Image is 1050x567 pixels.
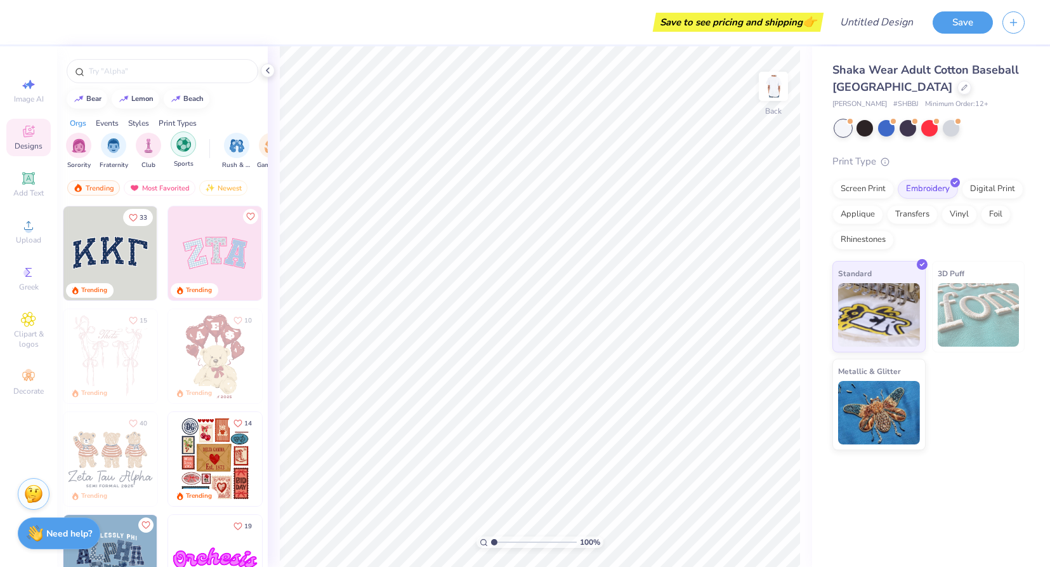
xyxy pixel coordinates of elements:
[100,161,128,170] span: Fraternity
[136,133,161,170] div: filter for Club
[199,180,247,196] div: Newest
[765,105,782,117] div: Back
[580,537,600,548] span: 100 %
[13,386,44,396] span: Decorate
[261,309,355,403] img: e74243e0-e378-47aa-a400-bc6bcb25063a
[131,95,154,102] div: lemon
[140,317,147,324] span: 15
[100,133,128,170] div: filter for Fraternity
[222,161,251,170] span: Rush & Bid
[832,205,883,224] div: Applique
[119,95,129,103] img: trend_line.gif
[186,389,212,398] div: Trending
[656,13,820,32] div: Save to see pricing and shipping
[81,491,107,501] div: Trending
[243,209,258,224] button: Like
[66,133,91,170] button: filter button
[893,99,919,110] span: # SHBBJ
[107,138,121,153] img: Fraternity Image
[124,180,195,196] div: Most Favorited
[838,364,901,378] span: Metallic & Glitter
[171,133,196,170] button: filter button
[129,183,140,192] img: most_fav.gif
[222,133,251,170] button: filter button
[67,161,91,170] span: Sorority
[81,286,107,295] div: Trending
[174,159,194,169] span: Sports
[176,137,191,152] img: Sports Image
[63,309,157,403] img: 83dda5b0-2158-48ca-832c-f6b4ef4c4536
[168,206,262,300] img: 9980f5e8-e6a1-4b4a-8839-2b0e9349023c
[942,205,977,224] div: Vinyl
[228,517,258,535] button: Like
[63,412,157,506] img: a3be6b59-b000-4a72-aad0-0c575b892a6b
[159,117,197,129] div: Print Types
[81,389,107,398] div: Trending
[832,180,894,199] div: Screen Print
[13,188,44,198] span: Add Text
[183,95,204,102] div: beach
[257,161,286,170] span: Game Day
[168,309,262,403] img: 587403a7-0594-4a7f-b2bd-0ca67a3ff8dd
[138,517,154,533] button: Like
[46,528,92,540] strong: Need help?
[938,283,1020,347] img: 3D Puff
[100,133,128,170] button: filter button
[832,230,894,250] div: Rhinestones
[112,90,159,109] button: lemon
[73,183,83,192] img: trending.gif
[838,267,872,280] span: Standard
[123,415,153,432] button: Like
[832,99,887,110] span: [PERSON_NAME]
[86,95,102,102] div: bear
[230,138,244,153] img: Rush & Bid Image
[16,235,41,245] span: Upload
[66,133,91,170] div: filter for Sorority
[761,74,786,99] img: Back
[96,117,119,129] div: Events
[72,138,86,153] img: Sorority Image
[933,11,993,34] button: Save
[171,131,196,169] div: filter for Sports
[244,317,252,324] span: 10
[962,180,1023,199] div: Digital Print
[938,267,964,280] span: 3D Puff
[228,415,258,432] button: Like
[803,14,817,29] span: 👉
[140,420,147,427] span: 40
[140,215,147,221] span: 33
[832,62,1019,95] span: Shaka Wear Adult Cotton Baseball [GEOGRAPHIC_DATA]
[70,117,86,129] div: Orgs
[168,412,262,506] img: 6de2c09e-6ade-4b04-8ea6-6dac27e4729e
[171,95,181,103] img: trend_line.gif
[257,133,286,170] button: filter button
[157,309,251,403] img: d12a98c7-f0f7-4345-bf3a-b9f1b718b86e
[164,90,209,109] button: beach
[6,329,51,349] span: Clipart & logos
[186,491,212,501] div: Trending
[141,138,155,153] img: Club Image
[67,90,107,109] button: bear
[19,282,39,292] span: Greek
[925,99,988,110] span: Minimum Order: 12 +
[67,180,120,196] div: Trending
[141,161,155,170] span: Club
[265,138,279,153] img: Game Day Image
[157,412,251,506] img: d12c9beb-9502-45c7-ae94-40b97fdd6040
[257,133,286,170] div: filter for Game Day
[838,381,920,444] img: Metallic & Glitter
[88,65,250,77] input: Try "Alpha"
[123,312,153,329] button: Like
[981,205,1011,224] div: Foil
[186,286,212,295] div: Trending
[14,94,44,104] span: Image AI
[244,420,252,427] span: 14
[157,206,251,300] img: edfb13fc-0e43-44eb-bea2-bf7fc0dd67f9
[228,312,258,329] button: Like
[244,523,252,530] span: 19
[15,141,43,151] span: Designs
[898,180,958,199] div: Embroidery
[261,206,355,300] img: 5ee11766-d822-42f5-ad4e-763472bf8dcf
[128,117,149,129] div: Styles
[887,205,938,224] div: Transfers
